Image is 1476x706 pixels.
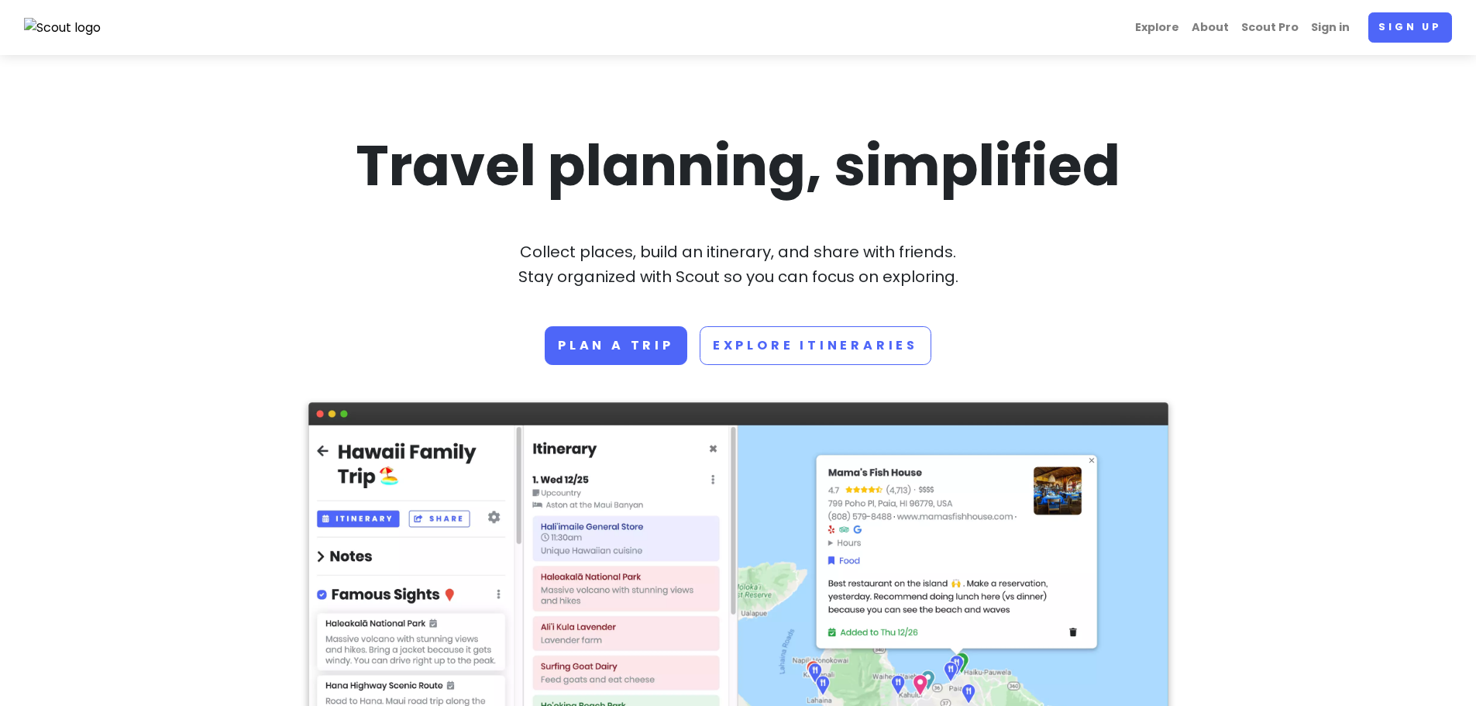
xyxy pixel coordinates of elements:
a: Sign in [1305,12,1356,43]
a: Explore [1129,12,1185,43]
img: Scout logo [24,18,101,38]
a: Scout Pro [1235,12,1305,43]
a: Plan a trip [545,326,687,365]
a: About [1185,12,1235,43]
a: Sign up [1368,12,1452,43]
p: Collect places, build an itinerary, and share with friends. Stay organized with Scout so you can ... [308,239,1168,289]
a: Explore Itineraries [700,326,931,365]
h1: Travel planning, simplified [308,129,1168,202]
